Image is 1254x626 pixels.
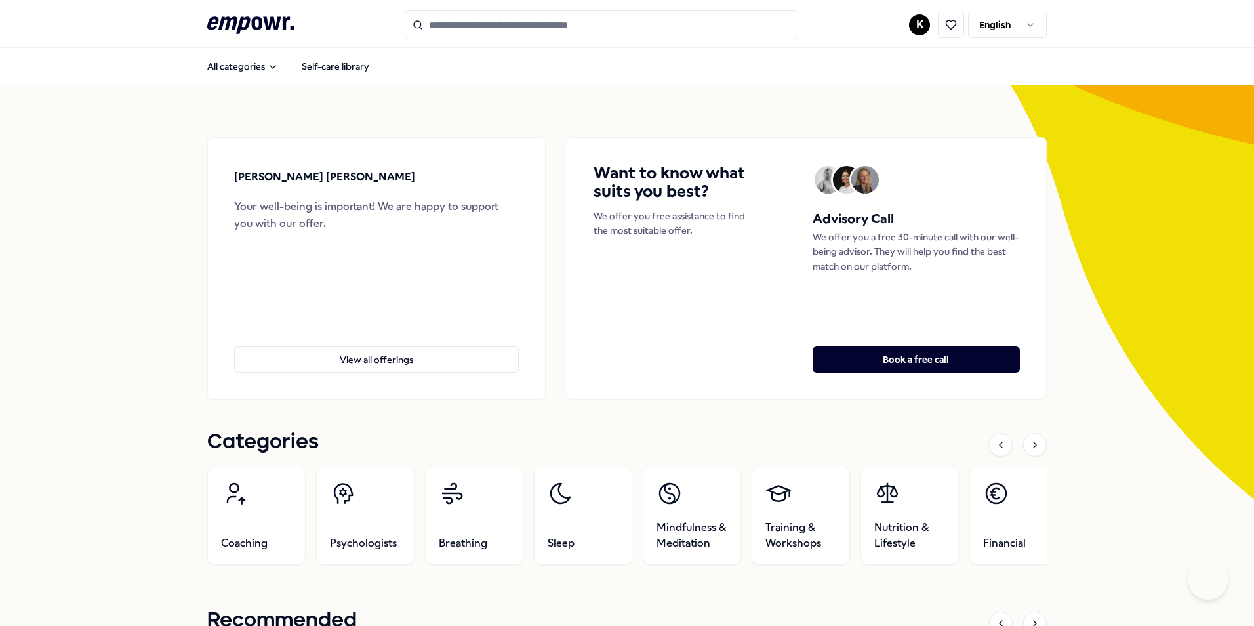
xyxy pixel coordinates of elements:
p: [PERSON_NAME] [PERSON_NAME] [234,169,415,186]
a: Psychologists [316,467,415,565]
button: Book a free call [813,346,1020,373]
h4: Want to know what suits you best? [594,164,759,201]
span: Coaching [221,535,268,551]
a: Training & Workshops [752,467,850,565]
span: Breathing [439,535,487,551]
button: View all offerings [234,346,519,373]
iframe: Help Scout Beacon - Open [1188,560,1228,600]
a: Self-care library [291,53,380,79]
button: All categories [197,53,289,79]
p: We offer you a free 30-minute call with our well-being advisor. They will help you find the best ... [813,230,1020,274]
a: Breathing [425,467,523,565]
img: Avatar [815,166,842,194]
a: Coaching [207,467,306,565]
span: Nutrition & Lifestyle [874,520,945,551]
span: Psychologists [330,535,397,551]
a: View all offerings [234,325,519,373]
nav: Main [197,53,380,79]
h1: Categories [207,426,319,459]
span: Financial [983,535,1026,551]
button: K [909,14,930,35]
a: Sleep [534,467,632,565]
input: Search for products, categories or subcategories [405,10,798,39]
div: Your well-being is important! We are happy to support you with our offer. [234,198,519,232]
img: Avatar [851,166,879,194]
span: Training & Workshops [765,520,836,551]
h5: Advisory Call [813,209,1020,230]
a: Nutrition & Lifestyle [860,467,959,565]
span: Sleep [548,535,575,551]
a: Mindfulness & Meditation [643,467,741,565]
p: We offer you free assistance to find the most suitable offer. [594,209,759,238]
img: Avatar [833,166,860,194]
span: Mindfulness & Meditation [657,520,727,551]
a: Financial [969,467,1068,565]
